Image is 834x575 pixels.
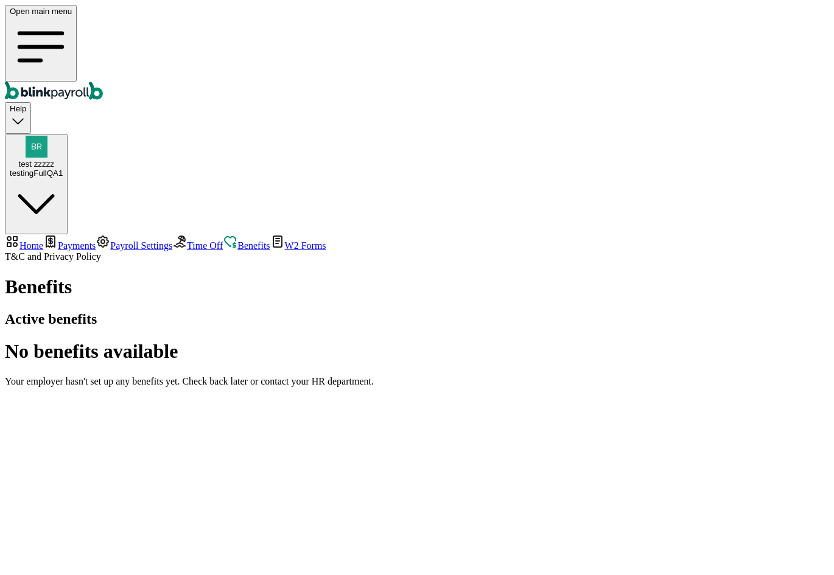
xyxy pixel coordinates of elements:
[773,517,834,575] iframe: Chat Widget
[270,240,326,251] a: W2 Forms
[5,251,25,262] span: T&C
[44,251,101,262] span: Privacy Policy
[237,240,270,251] span: Benefits
[5,5,77,82] button: Open main menu
[5,276,829,298] h1: Benefits
[5,5,829,102] nav: Global
[5,234,829,262] nav: Team Member Portal Sidebar
[5,340,829,363] h1: No benefits available
[5,102,31,133] button: Help
[10,169,63,178] div: testingFullQA1
[5,134,68,234] button: test zzzzztestingFullQA1
[96,240,172,251] a: Payroll Settings
[5,376,829,387] p: Your employer hasn't set up any benefits yet. Check back later or contact your HR department.
[110,240,172,251] span: Payroll Settings
[43,240,96,251] a: Payments
[223,240,270,251] a: Benefits
[10,7,72,16] span: Open main menu
[5,311,829,327] h2: Active benefits
[19,240,43,251] span: Home
[5,251,101,262] span: and
[187,240,223,251] span: Time Off
[10,104,26,113] span: Help
[285,240,326,251] span: W2 Forms
[5,240,43,251] a: Home
[18,159,54,169] span: test zzzzz
[58,240,96,251] span: Payments
[172,240,223,251] a: Time Off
